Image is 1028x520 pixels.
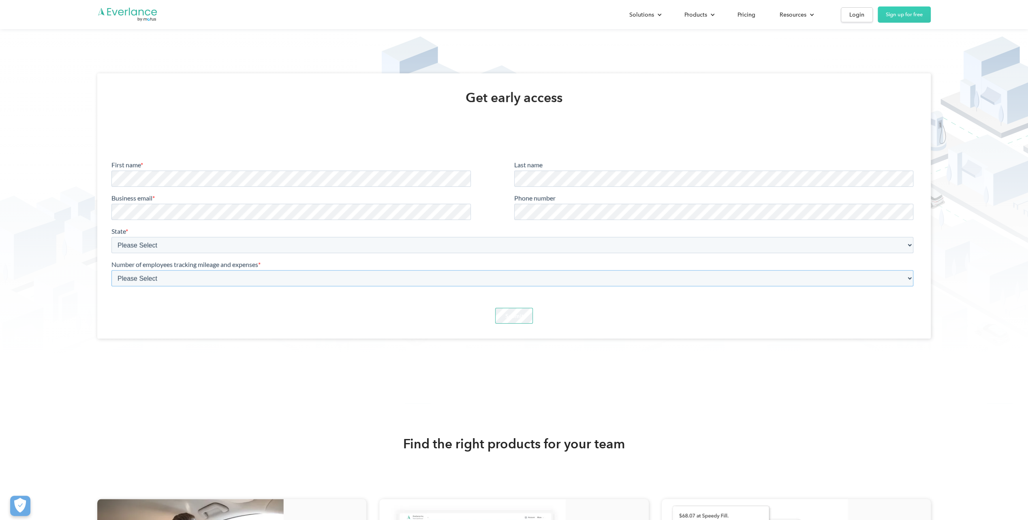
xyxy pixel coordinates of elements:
[729,8,763,22] a: Pricing
[841,7,873,22] a: Login
[97,7,158,22] a: Go to homepage
[629,10,654,20] div: Solutions
[111,161,917,330] iframe: Form 0
[737,10,755,20] div: Pricing
[403,436,625,452] h2: Find the right products for your team
[878,6,931,23] a: Sign up for free
[772,8,821,22] div: Resources
[10,496,30,516] button: Cookies Settings
[621,8,668,22] div: Solutions
[684,10,707,20] div: Products
[849,10,864,20] div: Login
[676,8,721,22] div: Products
[780,10,806,20] div: Resources
[466,90,562,106] h2: Get early access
